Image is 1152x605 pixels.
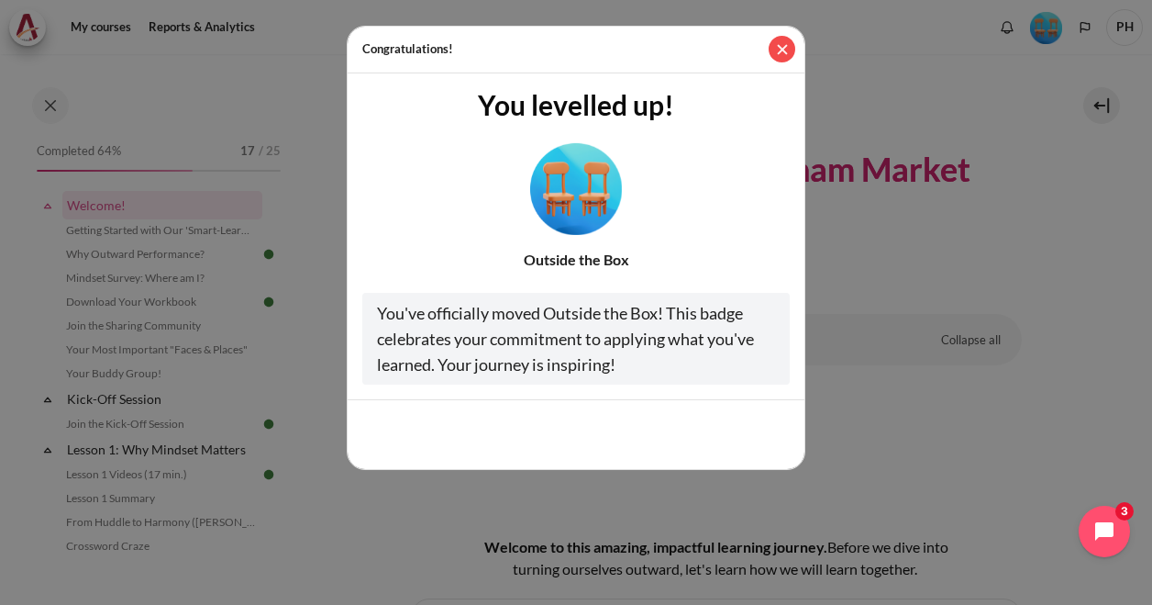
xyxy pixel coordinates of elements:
[362,40,453,59] h5: Congratulations!
[530,136,622,235] div: Level #4
[362,88,790,121] h3: You levelled up!
[530,142,622,234] img: Level #4
[362,249,790,271] div: Outside the Box
[769,36,795,62] button: Close
[362,293,790,385] div: You've officially moved Outside the Box! This badge celebrates your commitment to applying what y...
